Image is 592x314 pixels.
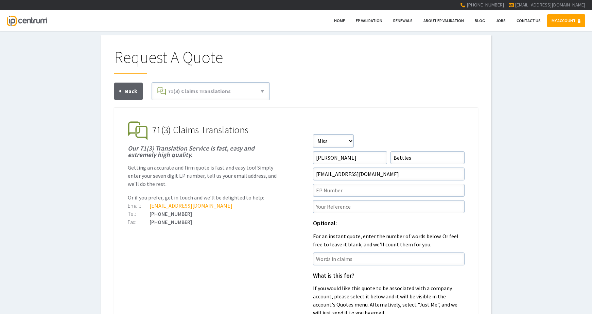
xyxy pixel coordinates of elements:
[313,200,465,213] input: Your Reference
[515,2,585,8] a: [EMAIL_ADDRESS][DOMAIN_NAME]
[128,203,150,208] div: Email:
[313,221,465,227] h1: Optional:
[393,18,413,23] span: Renewals
[390,151,465,164] input: Surname
[7,10,47,31] a: IP Centrum
[356,18,382,23] span: EP Validation
[128,163,279,188] p: Getting an accurate and firm quote is fast and easy too! Simply enter your seven digit EP number,...
[128,193,279,202] p: Or if you prefer, get in touch and we'll be delighted to help:
[128,145,279,158] h1: Our 71(3) Translation Service is fast, easy and extremely high quality.
[470,14,489,27] a: Blog
[512,14,545,27] a: Contact Us
[155,85,267,97] a: 71(3) Claims Translations
[351,14,387,27] a: EP Validation
[152,124,248,136] span: 71(3) Claims Translations
[128,211,279,216] div: [PHONE_NUMBER]
[313,151,387,164] input: First Name
[313,168,465,180] input: Email
[330,14,349,27] a: Home
[423,18,464,23] span: About EP Validation
[128,219,279,225] div: [PHONE_NUMBER]
[168,88,231,94] span: 71(3) Claims Translations
[313,184,465,197] input: EP Number
[475,18,485,23] span: Blog
[128,211,150,216] div: Tel:
[114,83,143,100] a: Back
[496,18,506,23] span: Jobs
[313,273,465,279] h1: What is this for?
[313,232,465,248] p: For an instant quote, enter the number of words below. Or feel free to leave it blank, and we'll ...
[467,2,504,8] span: [PHONE_NUMBER]
[419,14,468,27] a: About EP Validation
[128,219,150,225] div: Fax:
[547,14,585,27] a: MY ACCOUNT
[114,49,478,74] h1: Request A Quote
[125,88,137,94] span: Back
[313,252,465,265] input: Words in claims
[150,202,232,209] a: [EMAIL_ADDRESS][DOMAIN_NAME]
[517,18,541,23] span: Contact Us
[491,14,510,27] a: Jobs
[334,18,345,23] span: Home
[389,14,417,27] a: Renewals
